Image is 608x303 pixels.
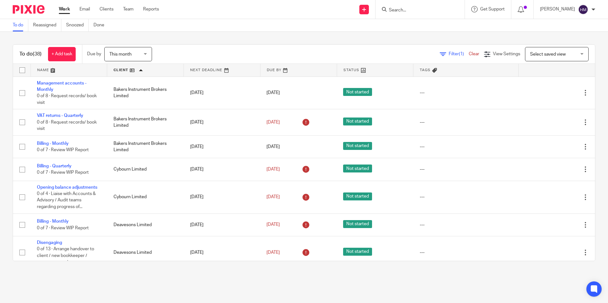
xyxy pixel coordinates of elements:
[107,236,184,269] td: Deavesons Limited
[480,7,505,11] span: Get Support
[449,52,469,56] span: Filter
[33,19,61,31] a: Reassigned
[469,52,479,56] a: Clear
[107,181,184,213] td: Cybourn Limited
[87,51,101,57] p: Due by
[184,236,260,269] td: [DATE]
[540,6,575,12] p: [PERSON_NAME]
[420,194,512,200] div: ---
[107,158,184,181] td: Cybourn Limited
[184,213,260,236] td: [DATE]
[420,119,512,125] div: ---
[79,6,90,12] a: Email
[37,164,72,168] a: Billing - Quarterly
[37,226,89,230] span: 0 of 7 · Review WIP Report
[13,19,28,31] a: To do
[266,120,280,125] span: [DATE]
[266,250,280,255] span: [DATE]
[184,109,260,135] td: [DATE]
[343,248,372,256] span: Not started
[37,148,89,152] span: 0 of 7 · Review WIP Report
[184,181,260,213] td: [DATE]
[420,222,512,228] div: ---
[37,219,69,224] a: Billing - Monthly
[420,249,512,256] div: ---
[37,247,94,265] span: 0 of 13 · Arrange handover to client / new bookkeeper / accountant and agree cut...
[37,192,96,209] span: 0 of 4 · Liaise with Accounts & Advisory / Audit teams regarding progress of...
[19,51,42,57] h1: To do
[343,118,372,125] span: Not started
[37,94,97,105] span: 0 of 8 · Request records/ book visit
[578,4,588,15] img: svg%3E
[37,171,89,175] span: 0 of 7 · Review WIP Report
[48,47,76,61] a: + Add task
[343,142,372,150] span: Not started
[107,135,184,158] td: Bakers Instrument Brokers Limited
[343,220,372,228] span: Not started
[388,8,446,13] input: Search
[37,141,69,146] a: Billing - Monthly
[184,135,260,158] td: [DATE]
[100,6,114,12] a: Clients
[33,51,42,57] span: (38)
[37,120,97,131] span: 0 of 8 · Request records/ book visit
[420,166,512,172] div: ---
[266,145,280,149] span: [DATE]
[343,192,372,200] span: Not started
[184,77,260,109] td: [DATE]
[420,68,431,72] span: Tags
[66,19,89,31] a: Snoozed
[59,6,70,12] a: Work
[93,19,109,31] a: Done
[37,185,97,190] a: Opening balance adjustments
[266,195,280,199] span: [DATE]
[107,77,184,109] td: Bakers Instrument Brokers Limited
[420,90,512,96] div: ---
[123,6,134,12] a: Team
[266,167,280,172] span: [DATE]
[37,81,86,92] a: Management accounts - Monthly
[37,113,83,118] a: VAT returns - Quarterly
[13,5,45,14] img: Pixie
[109,52,132,57] span: This month
[184,158,260,181] td: [DATE]
[37,240,62,245] a: Disengaging
[266,91,280,95] span: [DATE]
[143,6,159,12] a: Reports
[420,144,512,150] div: ---
[343,88,372,96] span: Not started
[107,213,184,236] td: Deavesons Limited
[107,109,184,135] td: Bakers Instrument Brokers Limited
[459,52,464,56] span: (1)
[343,165,372,172] span: Not started
[530,52,566,57] span: Select saved view
[266,223,280,227] span: [DATE]
[493,52,520,56] span: View Settings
